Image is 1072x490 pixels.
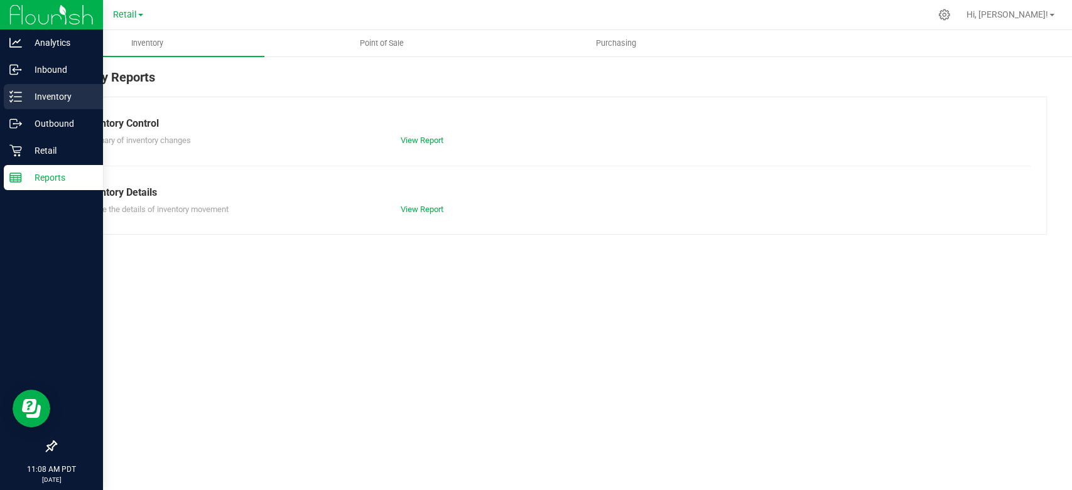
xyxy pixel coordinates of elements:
p: Inventory [22,89,97,104]
div: Manage settings [936,9,952,21]
a: View Report [401,205,443,214]
div: Inventory Reports [55,68,1047,97]
p: Inbound [22,62,97,77]
p: Reports [22,170,97,185]
span: Point of Sale [343,38,421,49]
a: Inventory [30,30,264,56]
span: Inventory [114,38,180,49]
a: View Report [401,136,443,145]
div: Inventory Details [81,185,1021,200]
inline-svg: Inventory [9,90,22,103]
p: 11:08 AM PDT [6,464,97,475]
inline-svg: Retail [9,144,22,157]
p: Retail [22,143,97,158]
a: Purchasing [499,30,734,56]
inline-svg: Reports [9,171,22,184]
inline-svg: Analytics [9,36,22,49]
p: Analytics [22,35,97,50]
span: Explore the details of inventory movement [81,205,229,214]
span: Summary of inventory changes [81,136,191,145]
p: [DATE] [6,475,97,484]
span: Purchasing [579,38,653,49]
inline-svg: Inbound [9,63,22,76]
p: Outbound [22,116,97,131]
span: Retail [113,9,137,20]
iframe: Resource center [13,390,50,427]
a: Point of Sale [264,30,499,56]
inline-svg: Outbound [9,117,22,130]
div: Inventory Control [81,116,1021,131]
span: Hi, [PERSON_NAME]! [966,9,1048,19]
